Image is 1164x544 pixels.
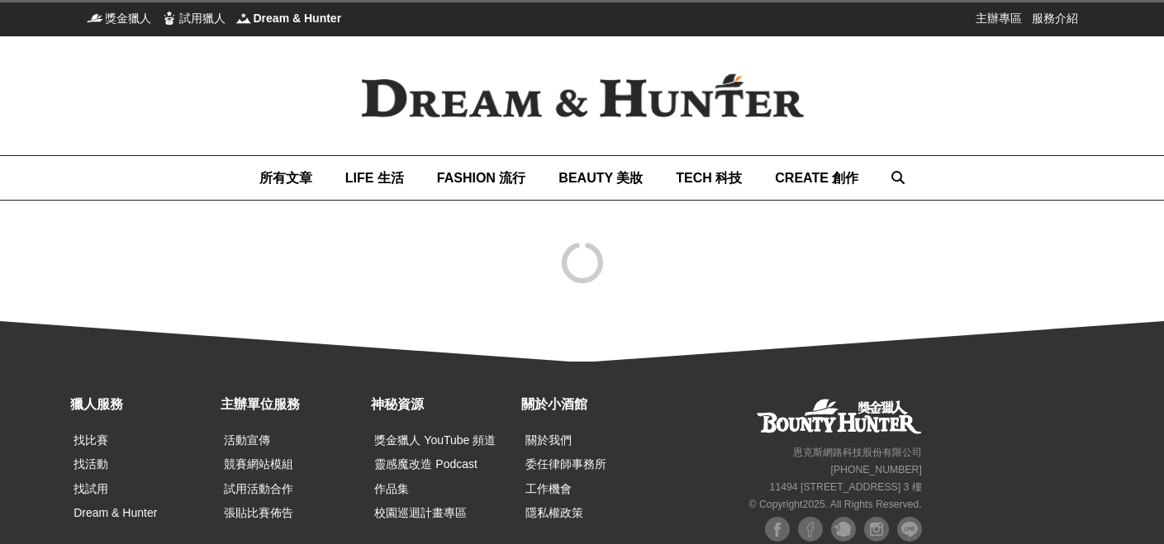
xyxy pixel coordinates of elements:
a: 工作機會 [525,482,572,495]
span: CREATE 創作 [775,171,858,185]
a: 試用活動合作 [224,482,293,495]
span: FASHION 流行 [437,171,526,185]
a: 獎金獵人 [757,399,922,434]
img: Facebook [765,517,790,542]
a: 隱私權政策 [525,506,583,519]
span: 試用獵人 [179,10,226,26]
div: 關於小酒館 [521,395,663,414]
img: LINE [897,517,922,542]
small: 11494 [STREET_ADDRESS] 3 樓 [770,481,922,493]
a: 委任律師事務所 [525,457,606,471]
a: 競賽網站模組 [224,457,293,471]
a: 活動宣傳 [224,433,270,447]
a: 校園巡迴計畫專區 [374,506,467,519]
div: 獵人服務 [70,395,212,414]
small: 恩克斯網路科技股份有限公司 [793,447,922,458]
a: 獎金獵人 YouTube 頻道 [374,433,496,447]
small: © Copyright 2025 . All Rights Reserved. [749,499,922,510]
a: LIFE 生活 [345,156,404,200]
a: CREATE 創作 [775,156,858,200]
a: 找比賽 [74,433,108,447]
span: Dream & Hunter [254,10,342,26]
span: LIFE 生活 [345,171,404,185]
a: Dream & Hunter [74,506,157,519]
a: 作品集 [374,482,409,495]
a: 試用獵人試用獵人 [161,10,226,26]
a: 找試用 [74,482,108,495]
div: 神秘資源 [371,395,513,414]
a: 靈感魔改造 Podcast [374,457,477,471]
a: Dream & HunterDream & Hunter [235,10,342,26]
span: BEAUTY 美妝 [558,171,643,185]
img: Instagram [864,517,889,542]
a: 服務介紹 [1032,10,1078,26]
img: 獎金獵人 [87,10,103,26]
img: Dream & Hunter [235,10,252,26]
img: 試用獵人 [161,10,178,26]
a: 獎金獵人獎金獵人 [87,10,151,26]
img: Dream & Hunter [335,47,830,144]
img: Plurk [831,517,856,542]
a: FASHION 流行 [437,156,526,200]
small: [PHONE_NUMBER] [831,464,922,475]
a: 找活動 [74,457,108,471]
img: Facebook [798,517,823,542]
a: BEAUTY 美妝 [558,156,643,200]
div: 主辦單位服務 [221,395,363,414]
span: 獎金獵人 [105,10,151,26]
a: 關於我們 [525,433,572,447]
a: 主辦專區 [976,10,1022,26]
a: 張貼比賽佈告 [224,506,293,519]
span: TECH 科技 [676,171,742,185]
a: 所有文章 [259,156,312,200]
a: TECH 科技 [676,156,742,200]
span: 所有文章 [259,171,312,185]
